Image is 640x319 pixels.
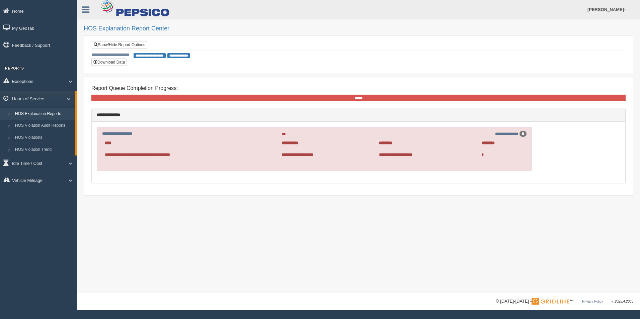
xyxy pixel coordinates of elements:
span: v. 2025.4.2063 [612,300,633,303]
a: HOS Violation Trend [12,144,75,156]
a: HOS Violations [12,132,75,144]
img: Gridline [532,298,569,305]
a: Show/Hide Report Options [92,41,147,48]
button: Download Data [91,59,127,66]
a: HOS Violation Audit Reports [12,120,75,132]
h4: Report Queue Completion Progress: [91,85,626,91]
div: © [DATE]-[DATE] - ™ [496,298,633,305]
a: Privacy Policy [582,300,603,303]
a: HOS Explanation Reports [12,108,75,120]
h2: HOS Explanation Report Center [84,25,633,32]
